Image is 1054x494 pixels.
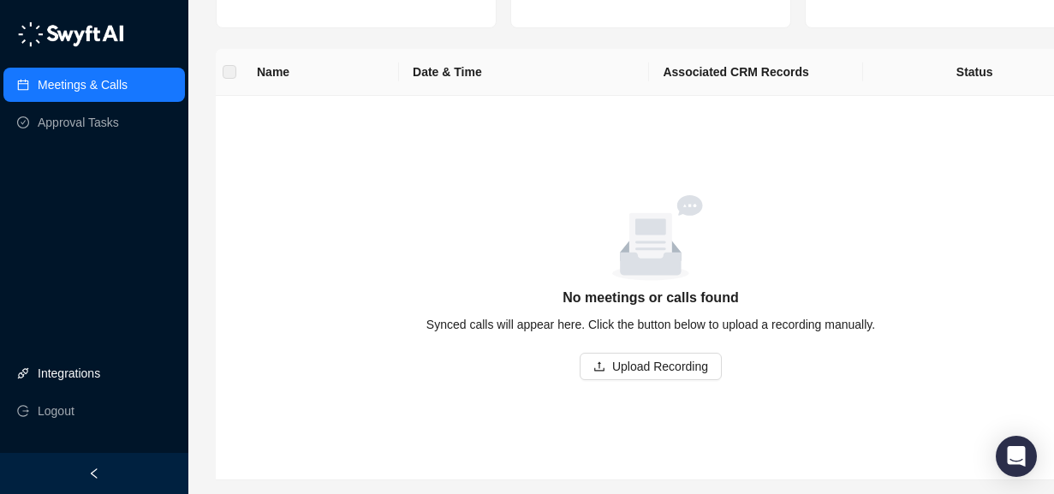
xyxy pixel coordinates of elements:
[580,353,722,380] button: Upload Recording
[88,467,100,479] span: left
[243,49,399,96] th: Name
[612,357,708,376] span: Upload Recording
[426,318,875,331] span: Synced calls will appear here. Click the button below to upload a recording manually.
[38,105,119,140] a: Approval Tasks
[17,21,124,47] img: logo-05li4sbe.png
[38,68,128,102] a: Meetings & Calls
[38,356,100,390] a: Integrations
[17,405,29,417] span: logout
[649,49,863,96] th: Associated CRM Records
[593,360,605,372] span: upload
[996,436,1037,477] div: Open Intercom Messenger
[38,394,74,428] span: Logout
[399,49,649,96] th: Date & Time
